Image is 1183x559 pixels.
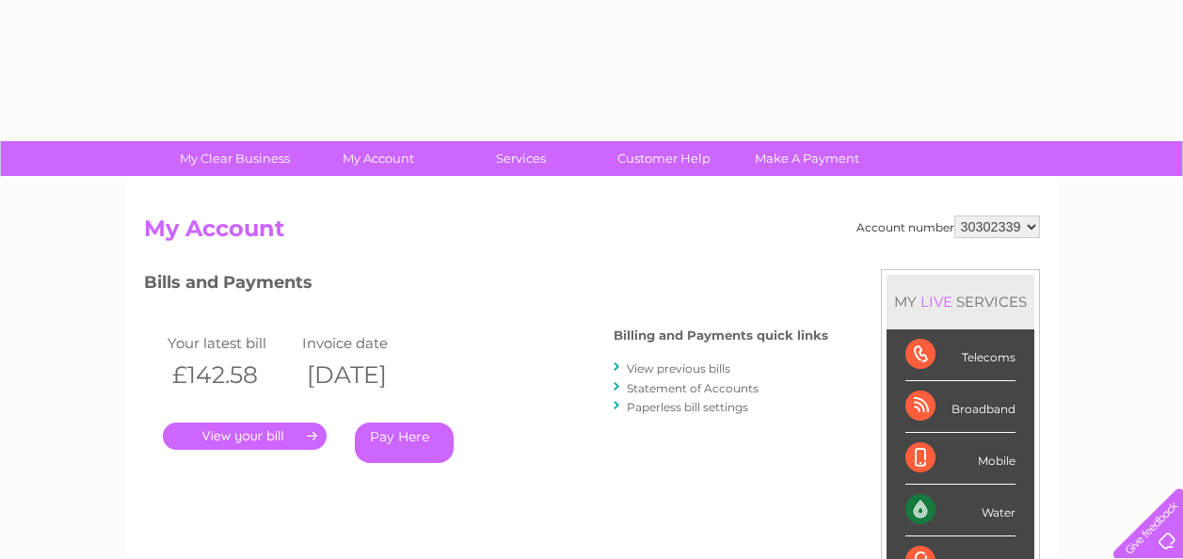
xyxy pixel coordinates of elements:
th: [DATE] [297,356,433,394]
td: Your latest bill [163,330,298,356]
h2: My Account [144,216,1040,251]
a: . [163,423,327,450]
td: Invoice date [297,330,433,356]
th: £142.58 [163,356,298,394]
a: Make A Payment [729,141,885,176]
a: View previous bills [627,361,730,375]
div: Broadband [905,381,1015,433]
a: Services [443,141,599,176]
div: Telecoms [905,329,1015,381]
div: Account number [856,216,1040,238]
h4: Billing and Payments quick links [614,328,828,343]
div: MY SERVICES [887,275,1034,328]
a: Paperless bill settings [627,400,748,414]
div: Water [905,485,1015,536]
a: My Clear Business [157,141,312,176]
a: My Account [300,141,456,176]
div: LIVE [917,293,956,311]
a: Statement of Accounts [627,381,759,395]
div: Mobile [905,433,1015,485]
a: Pay Here [355,423,454,463]
h3: Bills and Payments [144,269,828,302]
a: Customer Help [586,141,742,176]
